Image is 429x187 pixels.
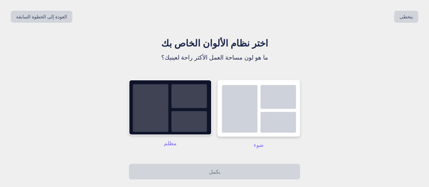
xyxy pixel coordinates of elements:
[394,11,418,23] button: يتخطى
[254,142,264,148] font: ضوء
[129,80,212,135] img: مظلم
[217,80,300,137] img: مظلم
[16,14,67,19] font: العودة إلى الخطوة السابقة
[129,164,300,180] button: يكمل
[400,14,413,19] font: يتخطى
[164,140,177,147] font: مظلم
[161,54,268,61] font: ما هو لون مساحة العمل الأكثر راحة لعينيك؟
[161,37,268,49] font: اختر نظام الألوان الخاص بك
[11,11,72,23] button: العودة إلى الخطوة السابقة
[209,168,220,175] font: يكمل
